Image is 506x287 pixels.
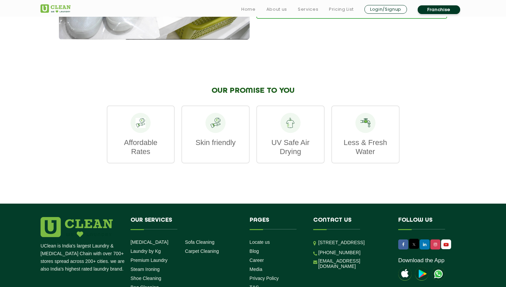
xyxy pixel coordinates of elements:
[131,258,168,263] a: Premium Laundry
[298,5,318,13] a: Services
[40,242,125,273] p: UClean is India's largest Laundry & [MEDICAL_DATA] Chain with over 700+ stores spread across 200+...
[266,5,287,13] a: About us
[131,239,168,245] a: [MEDICAL_DATA]
[398,217,457,230] h4: Follow us
[415,267,428,281] img: playstoreicon.png
[131,267,160,272] a: Steam Ironing
[432,267,445,281] img: UClean Laundry and Dry Cleaning
[40,4,71,13] img: UClean Laundry and Dry Cleaning
[250,276,279,281] a: Privacy Policy
[398,257,444,264] a: Download the App
[185,239,215,245] a: Sofa Cleaning
[250,217,304,230] h4: Pages
[189,138,242,147] p: Skin friendly
[264,138,317,156] p: UV Safe Air Drying
[250,239,270,245] a: Locate us
[398,267,412,281] img: apple-icon.png
[318,239,388,246] p: [STREET_ADDRESS]
[107,86,400,95] h2: OUR PROMISE TO YOU
[131,217,240,230] h4: Our Services
[313,217,388,230] h4: Contact us
[250,248,259,254] a: Blog
[329,5,354,13] a: Pricing List
[442,241,450,248] img: UClean Laundry and Dry Cleaning
[114,138,168,156] p: Affordable Rates
[40,217,113,237] img: logo.png
[131,276,161,281] a: Shoe Cleaning
[318,250,360,255] a: [PHONE_NUMBER]
[185,248,219,254] a: Carpet Cleaning
[250,267,262,272] a: Media
[339,138,392,156] p: Less & Fresh Water
[250,258,264,263] a: Career
[241,5,256,13] a: Home
[131,248,161,254] a: Laundry by Kg
[364,5,407,14] a: Login/Signup
[318,258,388,269] a: [EMAIL_ADDRESS][DOMAIN_NAME]
[418,5,460,14] a: Franchise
